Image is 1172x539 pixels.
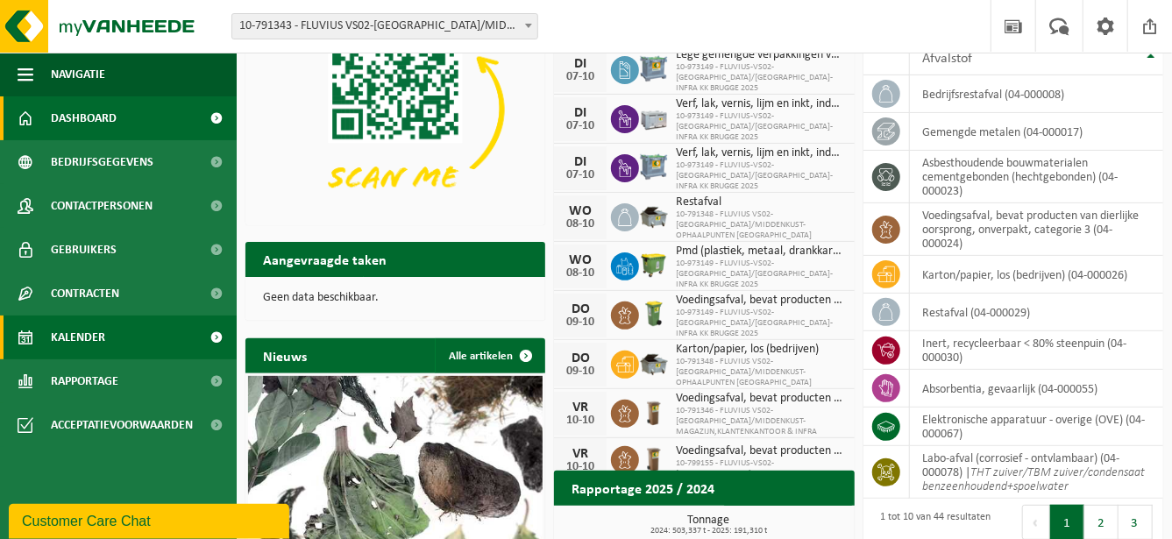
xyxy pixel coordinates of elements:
[910,331,1163,370] td: inert, recycleerbaar < 80% steenpuin (04-000030)
[9,500,293,539] iframe: chat widget
[676,209,845,241] span: 10-791348 - FLUVIUS VS02-[GEOGRAPHIC_DATA]/MIDDENKUST-OPHAALPUNTEN [GEOGRAPHIC_DATA]
[563,267,598,280] div: 08-10
[51,140,153,184] span: Bedrijfsgegevens
[563,57,598,71] div: DI
[676,458,845,479] span: 10-799155 - FLUVIUS-VS02-[GEOGRAPHIC_DATA]
[51,184,153,228] span: Contactpersonen
[910,294,1163,331] td: restafval (04-000029)
[435,338,543,373] a: Alle artikelen
[245,338,324,372] h2: Nieuws
[923,466,1146,493] i: THT zuiver/TBM zuiver/condensaat benzeenhoudend+spoelwater
[910,370,1163,408] td: absorbentia, gevaarlijk (04-000055)
[232,14,537,39] span: 10-791343 - FLUVIUS VS02-BRUGGE/MIDDENKUST
[563,302,598,316] div: DO
[563,461,598,473] div: 10-10
[563,169,598,181] div: 07-10
[563,316,598,329] div: 09-10
[563,218,598,230] div: 08-10
[639,103,669,132] img: PB-LB-0680-HPE-GY-11
[676,245,845,259] span: Pmd (plastiek, metaal, drankkartons) (bedrijven)
[910,151,1163,203] td: asbesthoudende bouwmaterialen cementgebonden (hechtgebonden) (04-000023)
[676,406,845,437] span: 10-791346 - FLUVIUS VS02-[GEOGRAPHIC_DATA]/MIDDENKUST-MAGAZIJN,KLANTENKANTOOR & INFRA
[676,308,845,339] span: 10-973149 - FLUVIUS-VS02-[GEOGRAPHIC_DATA]/[GEOGRAPHIC_DATA]-INFRA KK BRUGGE 2025
[676,48,845,62] span: Lege gemengde verpakkingen van gevaarlijke stoffen
[563,106,598,120] div: DI
[676,343,845,357] span: Karton/papier, los (bedrijven)
[563,527,854,535] span: 2024: 503,337 t - 2025: 191,310 t
[51,53,105,96] span: Navigatie
[51,403,193,447] span: Acceptatievoorwaarden
[639,397,669,427] img: WB-0140-HPE-BN-01
[563,120,598,132] div: 07-10
[554,471,732,505] h2: Rapportage 2025 / 2024
[263,292,528,304] p: Geen data beschikbaar.
[676,146,845,160] span: Verf, lak, vernis, lijm en inkt, industrieel in kleinverpakking
[639,152,669,181] img: PB-AP-0800-MET-02-01
[676,195,845,209] span: Restafval
[676,294,845,308] span: Voedingsafval, bevat producten van dierlijke oorsprong, onverpakt, categorie 3
[245,242,404,276] h2: Aangevraagde taken
[910,408,1163,446] td: elektronische apparatuur - overige (OVE) (04-000067)
[676,392,845,406] span: Voedingsafval, bevat producten van dierlijke oorsprong, onverpakt, categorie 3
[676,97,845,111] span: Verf, lak, vernis, lijm en inkt, industrieel in kleinverpakking
[51,96,117,140] span: Dashboard
[563,351,598,365] div: DO
[51,272,119,316] span: Contracten
[910,113,1163,151] td: gemengde metalen (04-000017)
[563,204,598,218] div: WO
[910,446,1163,499] td: labo-afval (corrosief - ontvlambaar) (04-000078) |
[563,415,598,427] div: 10-10
[910,256,1163,294] td: karton/papier, los (bedrijven) (04-000026)
[563,71,598,83] div: 07-10
[676,62,845,94] span: 10-973149 - FLUVIUS-VS02-[GEOGRAPHIC_DATA]/[GEOGRAPHIC_DATA]-INFRA KK BRUGGE 2025
[923,52,973,66] span: Afvalstof
[910,75,1163,113] td: bedrijfsrestafval (04-000008)
[639,443,669,473] img: WB-0140-HPE-BN-01
[676,357,845,388] span: 10-791348 - FLUVIUS VS02-[GEOGRAPHIC_DATA]/MIDDENKUST-OPHAALPUNTEN [GEOGRAPHIC_DATA]
[676,111,845,143] span: 10-973149 - FLUVIUS-VS02-[GEOGRAPHIC_DATA]/[GEOGRAPHIC_DATA]-INFRA KK BRUGGE 2025
[676,444,845,458] span: Voedingsafval, bevat producten van dierlijke oorsprong, onverpakt, categorie 3
[51,359,118,403] span: Rapportage
[563,365,598,378] div: 09-10
[563,514,854,535] h3: Tonnage
[639,299,669,329] img: WB-0140-HPE-GN-50
[231,13,538,39] span: 10-791343 - FLUVIUS VS02-BRUGGE/MIDDENKUST
[563,401,598,415] div: VR
[639,250,669,280] img: WB-1100-HPE-GN-50
[639,53,669,83] img: PB-AP-0800-MET-02-01
[563,155,598,169] div: DI
[639,348,669,378] img: WB-5000-GAL-GY-01
[563,253,598,267] div: WO
[676,160,845,192] span: 10-973149 - FLUVIUS-VS02-[GEOGRAPHIC_DATA]/[GEOGRAPHIC_DATA]-INFRA KK BRUGGE 2025
[51,316,105,359] span: Kalender
[51,228,117,272] span: Gebruikers
[910,203,1163,256] td: voedingsafval, bevat producten van dierlijke oorsprong, onverpakt, categorie 3 (04-000024)
[563,447,598,461] div: VR
[676,259,845,290] span: 10-973149 - FLUVIUS-VS02-[GEOGRAPHIC_DATA]/[GEOGRAPHIC_DATA]-INFRA KK BRUGGE 2025
[639,201,669,230] img: WB-5000-GAL-GY-01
